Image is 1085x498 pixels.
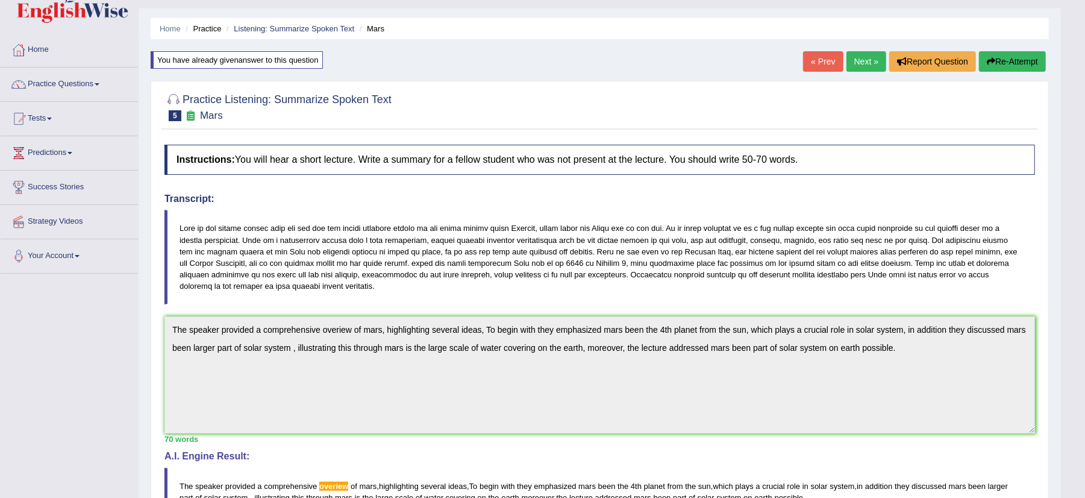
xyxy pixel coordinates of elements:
[968,482,986,491] span: been
[151,51,323,69] div: You have already given answer to this question
[911,482,946,491] span: discussed
[1,33,138,63] a: Home
[1,136,138,166] a: Predictions
[319,482,348,491] span: Possible spelling mistake found. (did you mean: overview)
[225,482,255,491] span: provided
[469,482,478,491] span: To
[351,482,357,491] span: of
[988,482,1008,491] span: larger
[846,51,886,72] a: Next »
[183,23,221,34] li: Practice
[889,51,976,72] button: Report Question
[534,482,576,491] span: emphasized
[802,482,808,491] span: in
[164,451,1035,462] h4: A.I. Engine Result:
[698,482,711,491] span: sun
[1,205,138,235] a: Strategy Videos
[949,482,966,491] span: mars
[164,194,1035,204] h4: Transcript:
[713,482,733,491] span: which
[164,91,392,121] h2: Practice Listening: Summarize Spoken Text
[180,482,193,491] span: The
[857,482,863,491] span: in
[668,482,683,491] span: from
[357,23,384,34] li: Mars
[160,24,181,33] a: Home
[631,482,642,491] span: 4th
[578,482,596,491] span: mars
[164,210,1035,304] blockquote: Lore ip dol sitame consec adip eli sed doe tem incidi utlabore etdolo ma ali enima minimv quisn E...
[598,482,616,491] span: been
[164,145,1035,175] h4: You will hear a short lecture. Write a summary for a fellow student who was not present at the le...
[177,154,235,165] b: Instructions:
[421,482,446,491] span: several
[169,110,181,121] span: 5
[448,482,467,491] span: ideas
[979,51,1046,72] button: Re-Attempt
[644,482,665,491] span: planet
[1,239,138,269] a: Your Account
[501,482,515,491] span: with
[865,482,893,491] span: addition
[1,171,138,201] a: Success Stories
[234,24,354,33] a: Listening: Summarize Spoken Text
[756,482,760,491] span: a
[264,482,317,491] span: comprehensive
[1,68,138,98] a: Practice Questions
[618,482,628,491] span: the
[517,482,532,491] span: they
[762,482,785,491] span: crucial
[1,102,138,132] a: Tests
[164,433,1035,445] div: 70 words
[685,482,696,491] span: the
[184,110,197,122] small: Exam occurring question
[895,482,910,491] span: they
[787,482,801,491] span: role
[200,110,223,121] small: Mars
[360,482,377,491] span: mars
[257,482,261,491] span: a
[195,482,223,491] span: speaker
[379,482,419,491] span: highlighting
[811,482,828,491] span: solar
[803,51,843,72] a: « Prev
[736,482,754,491] span: plays
[830,482,854,491] span: system
[480,482,499,491] span: begin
